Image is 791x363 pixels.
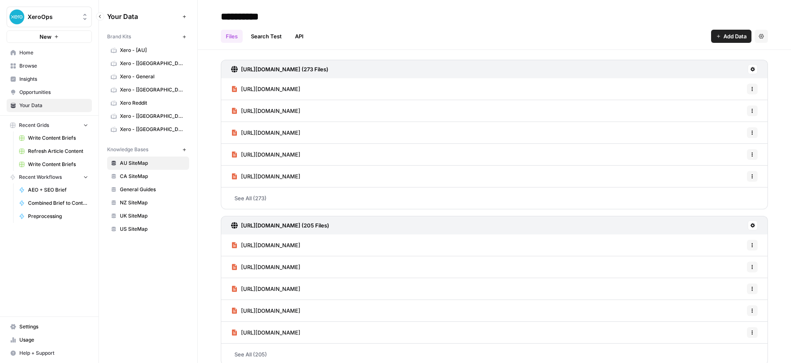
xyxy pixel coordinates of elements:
[19,336,88,344] span: Usage
[107,57,189,70] a: Xero - [[GEOGRAPHIC_DATA]]
[231,144,300,165] a: [URL][DOMAIN_NAME]
[15,158,92,171] a: Write Content Briefs
[241,285,300,293] span: [URL][DOMAIN_NAME]
[120,86,185,94] span: Xero - [[GEOGRAPHIC_DATA]]
[28,148,88,155] span: Refresh Article Content
[15,145,92,158] a: Refresh Article Content
[241,150,300,159] span: [URL][DOMAIN_NAME]
[231,300,300,321] a: [URL][DOMAIN_NAME]
[231,278,300,300] a: [URL][DOMAIN_NAME]
[107,83,189,96] a: Xero - [[GEOGRAPHIC_DATA]]
[711,30,751,43] button: Add Data
[107,123,189,136] a: Xero - [[GEOGRAPHIC_DATA]]
[107,44,189,57] a: Xero - [AU]
[241,65,328,73] h3: [URL][DOMAIN_NAME] (273 Files)
[107,222,189,236] a: US SiteMap
[7,59,92,73] a: Browse
[241,85,300,93] span: [URL][DOMAIN_NAME]
[19,102,88,109] span: Your Data
[28,161,88,168] span: Write Content Briefs
[231,216,329,234] a: [URL][DOMAIN_NAME] (205 Files)
[107,170,189,183] a: CA SiteMap
[221,30,243,43] a: Files
[231,166,300,187] a: [URL][DOMAIN_NAME]
[15,131,92,145] a: Write Content Briefs
[246,30,287,43] a: Search Test
[15,210,92,223] a: Preprocessing
[120,159,185,167] span: AU SiteMap
[9,9,24,24] img: XeroOps Logo
[19,323,88,330] span: Settings
[28,13,77,21] span: XeroOps
[723,32,747,40] span: Add Data
[120,126,185,133] span: Xero - [[GEOGRAPHIC_DATA]]
[231,122,300,143] a: [URL][DOMAIN_NAME]
[231,60,328,78] a: [URL][DOMAIN_NAME] (273 Files)
[15,197,92,210] a: Combined Brief to Content
[241,129,300,137] span: [URL][DOMAIN_NAME]
[15,183,92,197] a: AEO + SEO Brief
[7,119,92,131] button: Recent Grids
[120,60,185,67] span: Xero - [[GEOGRAPHIC_DATA]]
[120,186,185,193] span: General Guides
[120,73,185,80] span: Xero - General
[7,333,92,347] a: Usage
[107,96,189,110] a: Xero Reddit
[241,221,329,230] h3: [URL][DOMAIN_NAME] (205 Files)
[241,172,300,180] span: [URL][DOMAIN_NAME]
[120,225,185,233] span: US SiteMap
[107,146,148,153] span: Knowledge Bases
[241,307,300,315] span: [URL][DOMAIN_NAME]
[7,347,92,360] button: Help + Support
[231,322,300,343] a: [URL][DOMAIN_NAME]
[28,134,88,142] span: Write Content Briefs
[19,349,88,357] span: Help + Support
[7,7,92,27] button: Workspace: XeroOps
[40,33,51,41] span: New
[231,100,300,122] a: [URL][DOMAIN_NAME]
[28,213,88,220] span: Preprocessing
[120,47,185,54] span: Xero - [AU]
[120,112,185,120] span: Xero - [[GEOGRAPHIC_DATA]]
[28,199,88,207] span: Combined Brief to Content
[107,157,189,170] a: AU SiteMap
[19,173,62,181] span: Recent Workflows
[19,122,49,129] span: Recent Grids
[241,241,300,249] span: [URL][DOMAIN_NAME]
[231,78,300,100] a: [URL][DOMAIN_NAME]
[19,62,88,70] span: Browse
[7,86,92,99] a: Opportunities
[120,212,185,220] span: UK SiteMap
[107,33,131,40] span: Brand Kits
[19,75,88,83] span: Insights
[231,256,300,278] a: [URL][DOMAIN_NAME]
[7,46,92,59] a: Home
[241,263,300,271] span: [URL][DOMAIN_NAME]
[241,107,300,115] span: [URL][DOMAIN_NAME]
[221,187,768,209] a: See All (273)
[19,89,88,96] span: Opportunities
[107,12,179,21] span: Your Data
[28,186,88,194] span: AEO + SEO Brief
[120,99,185,107] span: Xero Reddit
[7,30,92,43] button: New
[7,171,92,183] button: Recent Workflows
[120,199,185,206] span: NZ SiteMap
[19,49,88,56] span: Home
[107,183,189,196] a: General Guides
[7,73,92,86] a: Insights
[120,173,185,180] span: CA SiteMap
[107,196,189,209] a: NZ SiteMap
[231,234,300,256] a: [URL][DOMAIN_NAME]
[7,99,92,112] a: Your Data
[107,209,189,222] a: UK SiteMap
[7,320,92,333] a: Settings
[107,70,189,83] a: Xero - General
[241,328,300,337] span: [URL][DOMAIN_NAME]
[290,30,309,43] a: API
[107,110,189,123] a: Xero - [[GEOGRAPHIC_DATA]]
